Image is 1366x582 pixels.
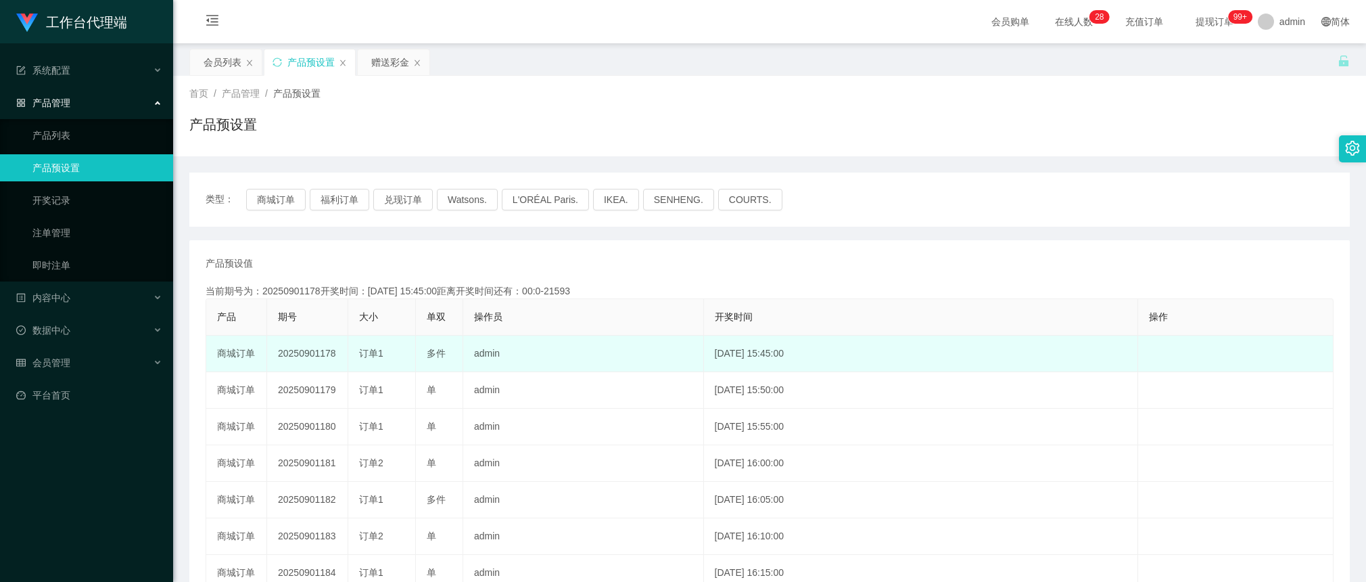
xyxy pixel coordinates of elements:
[246,189,306,210] button: 商城订单
[427,457,436,468] span: 单
[16,382,162,409] a: 图标: dashboard平台首页
[16,326,26,335] i: 图标: check-circle-o
[715,311,753,322] span: 开奖时间
[704,482,1138,518] td: [DATE] 16:05:00
[16,292,70,303] span: 内容中心
[217,311,236,322] span: 产品
[1345,141,1360,156] i: 图标: setting
[1189,17,1240,26] span: 提现订单
[267,518,348,555] td: 20250901183
[32,252,162,279] a: 即时注单
[463,372,704,409] td: admin
[206,372,267,409] td: 商城订单
[16,325,70,336] span: 数据中心
[206,284,1334,298] div: 当前期号为：20250901178开奖时间：[DATE] 15:45:00距离开奖时间还有：00:0-21593
[273,88,321,99] span: 产品预设置
[427,348,446,359] span: 多件
[46,1,127,44] h1: 工作台代理端
[463,482,704,518] td: admin
[204,49,241,75] div: 会员列表
[16,66,26,75] i: 图标: form
[1321,17,1331,26] i: 图标: global
[1228,10,1252,24] sup: 1047
[359,494,383,505] span: 订单1
[1095,10,1100,24] p: 2
[265,88,268,99] span: /
[245,59,254,67] i: 图标: close
[278,311,297,322] span: 期号
[359,531,383,541] span: 订单2
[267,445,348,482] td: 20250901181
[427,494,446,505] span: 多件
[222,88,260,99] span: 产品管理
[474,311,502,322] span: 操作员
[427,421,436,432] span: 单
[32,154,162,181] a: 产品预设置
[16,357,70,368] span: 会员管理
[32,122,162,149] a: 产品列表
[206,409,267,445] td: 商城订单
[1100,10,1104,24] p: 8
[16,97,70,108] span: 产品管理
[427,567,436,578] span: 单
[1048,17,1100,26] span: 在线人数
[359,384,383,395] span: 订单1
[371,49,409,75] div: 赠送彩金
[16,98,26,108] i: 图标: appstore-o
[267,482,348,518] td: 20250901182
[413,59,421,67] i: 图标: close
[463,336,704,372] td: admin
[643,189,714,210] button: SENHENG.
[1118,17,1170,26] span: 充值订单
[206,336,267,372] td: 商城订单
[206,189,246,210] span: 类型：
[359,567,383,578] span: 订单1
[373,189,433,210] button: 兑现订单
[16,16,127,27] a: 工作台代理端
[206,256,253,271] span: 产品预设值
[463,445,704,482] td: admin
[437,189,498,210] button: Watsons.
[273,58,282,67] i: 图标: sync
[189,88,208,99] span: 首页
[32,219,162,246] a: 注单管理
[16,358,26,367] i: 图标: table
[16,293,26,303] i: 图标: profile
[704,518,1138,555] td: [DATE] 16:10:00
[310,189,369,210] button: 福利订单
[206,482,267,518] td: 商城订单
[16,14,38,32] img: logo.9652507e.png
[206,445,267,482] td: 商城订单
[704,409,1138,445] td: [DATE] 15:55:00
[189,114,257,135] h1: 产品预设置
[718,189,782,210] button: COURTS.
[1338,55,1350,67] i: 图标: unlock
[704,336,1138,372] td: [DATE] 15:45:00
[189,1,235,44] i: 图标: menu-fold
[463,409,704,445] td: admin
[206,518,267,555] td: 商城订单
[1149,311,1168,322] span: 操作
[267,336,348,372] td: 20250901178
[359,348,383,359] span: 订单1
[339,59,347,67] i: 图标: close
[16,65,70,76] span: 系统配置
[704,372,1138,409] td: [DATE] 15:50:00
[267,372,348,409] td: 20250901179
[427,384,436,395] span: 单
[359,421,383,432] span: 订单1
[704,445,1138,482] td: [DATE] 16:00:00
[287,49,335,75] div: 产品预设置
[593,189,639,210] button: IKEA.
[32,187,162,214] a: 开奖记录
[502,189,589,210] button: L'ORÉAL Paris.
[359,311,378,322] span: 大小
[427,311,446,322] span: 单双
[1089,10,1109,24] sup: 28
[359,457,383,468] span: 订单2
[427,531,436,541] span: 单
[214,88,216,99] span: /
[463,518,704,555] td: admin
[267,409,348,445] td: 20250901180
